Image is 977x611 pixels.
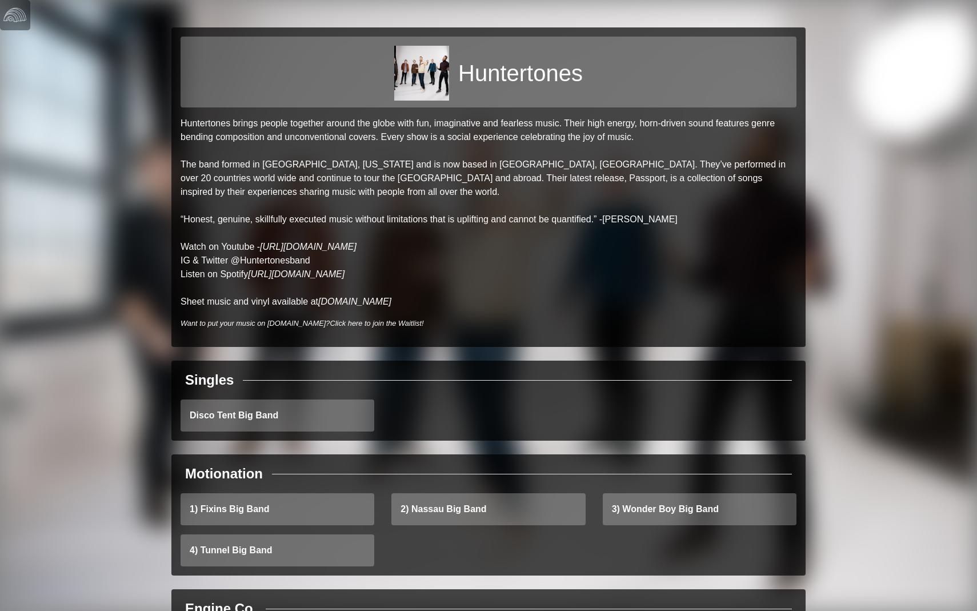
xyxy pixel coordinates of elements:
[185,370,234,390] div: Singles
[394,46,449,101] img: 0aaab95535ba1d6e927e4f027910c1506c851ad4869c6d299e4185d8a83a148d.jpg
[248,269,345,279] a: [URL][DOMAIN_NAME]
[181,534,374,566] a: 4) Tunnel Big Band
[3,3,26,26] img: logo-white-4c48a5e4bebecaebe01ca5a9d34031cfd3d4ef9ae749242e8c4bf12ef99f53e8.png
[181,400,374,432] a: Disco Tent Big Band
[260,242,357,251] a: [URL][DOMAIN_NAME]
[318,297,391,306] a: [DOMAIN_NAME]
[458,59,583,87] h1: Huntertones
[181,117,796,309] p: Huntertones brings people together around the globe with fun, imaginative and fearless music. The...
[185,464,263,484] div: Motionation
[181,319,424,328] i: Want to put your music on [DOMAIN_NAME]?
[391,493,585,525] a: 2) Nassau Big Band
[181,493,374,525] a: 1) Fixins Big Band
[330,319,423,328] a: Click here to join the Waitlist!
[603,493,796,525] a: 3) Wonder Boy Big Band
